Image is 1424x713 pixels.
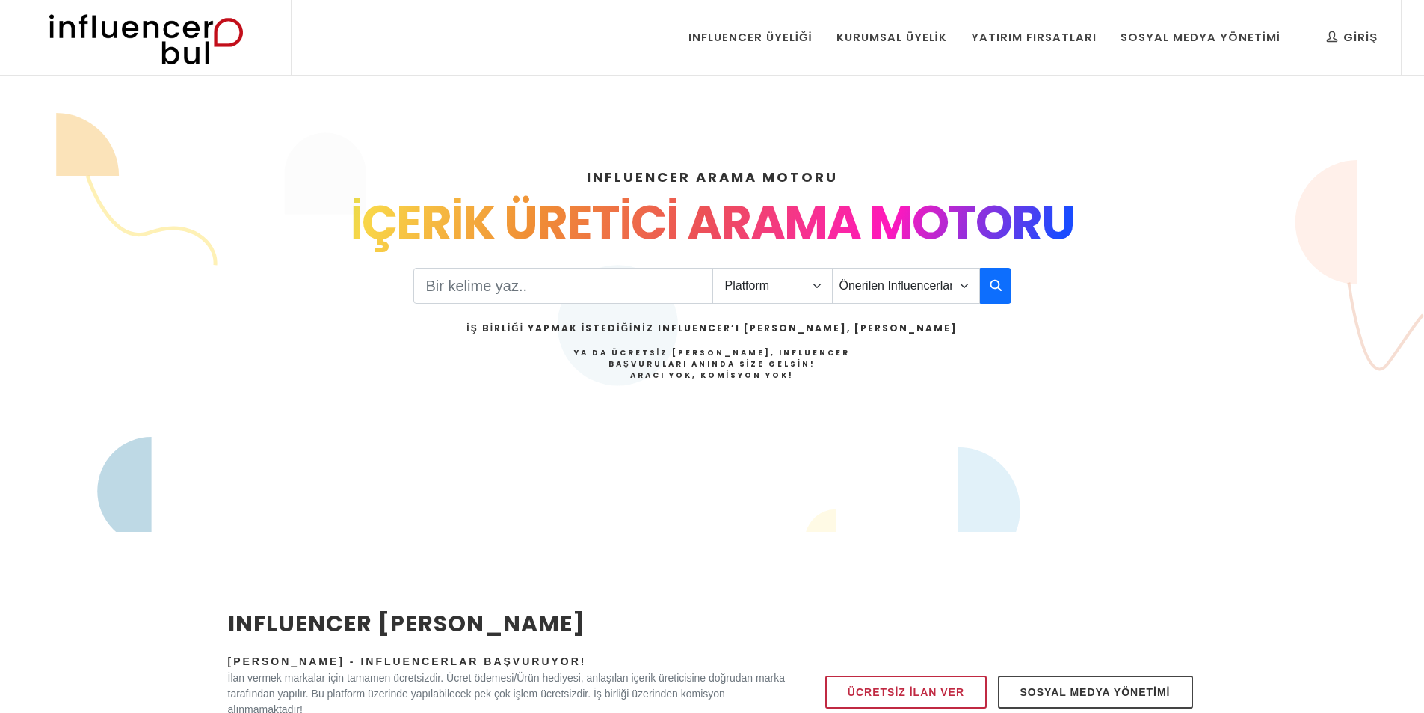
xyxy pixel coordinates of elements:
[630,370,795,381] strong: Aracı Yok, Komisyon Yok!
[466,347,957,381] h4: Ya da Ücretsiz [PERSON_NAME], Influencer Başvuruları Anında Size Gelsin!
[1327,29,1378,46] div: Giriş
[848,683,964,701] span: Ücretsiz İlan Ver
[413,268,713,304] input: Search
[228,167,1197,187] h4: INFLUENCER ARAMA MOTORU
[228,187,1197,259] div: İÇERİK ÜRETİCİ ARAMA MOTORU
[825,676,987,709] a: Ücretsiz İlan Ver
[1020,683,1171,701] span: Sosyal Medya Yönetimi
[1121,29,1280,46] div: Sosyal Medya Yönetimi
[688,29,813,46] div: Influencer Üyeliği
[466,322,957,335] h2: İş Birliği Yapmak İstediğiniz Influencer’ı [PERSON_NAME], [PERSON_NAME]
[228,655,587,667] span: [PERSON_NAME] - Influencerlar Başvuruyor!
[836,29,947,46] div: Kurumsal Üyelik
[971,29,1097,46] div: Yatırım Fırsatları
[228,607,786,640] h2: INFLUENCER [PERSON_NAME]
[998,676,1193,709] a: Sosyal Medya Yönetimi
